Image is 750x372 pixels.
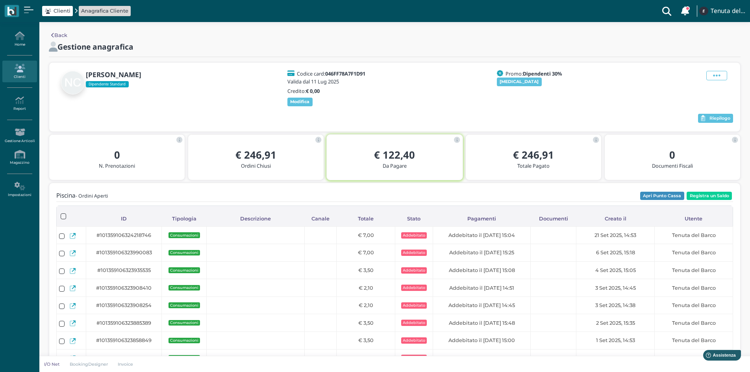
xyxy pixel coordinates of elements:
[23,6,52,12] span: Assistenza
[709,116,730,121] span: Riepilogo
[207,211,305,226] div: Descrizione
[595,302,635,309] span: 3 Set 2025, 14:38
[336,211,395,226] div: Totale
[401,232,427,239] span: Addebitato
[194,163,317,168] h5: Ordini Chiusi
[401,320,427,326] span: Addebitato
[596,319,635,327] span: 2 Set 2025, 15:35
[44,361,60,367] p: I/O Net
[169,285,200,291] span: Consumazioni
[51,31,67,39] a: Back
[2,93,37,115] a: Report
[325,70,365,77] b: 046FF78A7F1D91
[672,302,716,309] span: Tenuta del Barco
[672,267,716,274] span: Tenuta del Barco
[672,284,716,292] span: Tenuta del Barco
[169,302,200,308] span: Consumazioni
[2,28,37,50] a: Home
[611,163,734,168] h5: Documenti Fiscali
[672,231,716,239] span: Tenuta del Barco
[358,337,374,344] span: € 3,50
[640,192,684,200] button: Apri Punto Cassa
[576,211,655,226] div: Creato il
[45,7,70,15] a: Clienti
[57,43,133,51] h2: Gestione anagrafica
[2,147,37,168] a: Magazzino
[306,87,320,94] b: € 0,00
[287,88,370,94] h5: Credito:
[358,249,374,256] span: € 7,00
[401,302,427,309] span: Addebitato
[531,211,576,226] div: Documenti
[114,148,120,162] b: 0
[235,148,276,162] b: € 246,91
[169,320,200,326] span: Consumazioni
[595,284,636,292] span: 3 Set 2025, 14:45
[65,361,113,367] a: BookingDesigner
[672,249,716,256] span: Tenuta del Barco
[2,179,37,200] a: Impostazioni
[81,7,128,15] a: Anagrafica Cliente
[86,70,141,79] b: [PERSON_NAME]
[594,231,636,239] span: 21 Set 2025, 14:53
[358,319,374,327] span: € 3,50
[287,79,370,84] h5: Valida dal 11 Lug 2025
[596,249,635,256] span: 6 Set 2025, 15:18
[297,71,365,76] h5: Codice card:
[54,7,70,15] span: Clienti
[61,71,85,94] img: NICO CARAGNANO
[449,249,514,256] span: Addebitato il [DATE] 15:25
[96,354,152,362] span: #101359106323858427
[96,319,151,327] span: #101359106323885389
[448,337,515,344] span: Addebitato il [DATE] 15:00
[97,267,151,274] span: #101359106323935535
[96,337,152,344] span: #101359106323858849
[401,285,427,291] span: Addebitato
[672,319,716,327] span: Tenuta del Barco
[449,319,515,327] span: Addebitato il [DATE] 15:48
[290,99,309,104] b: Modifica
[2,61,37,82] a: Clienti
[687,192,732,200] button: Registra un Saldo
[711,8,745,15] h4: Tenuta del Barco
[113,361,139,367] a: Invoice
[162,211,207,226] div: Tipologia
[595,267,636,274] span: 4 Set 2025, 15:05
[655,211,733,226] div: Utente
[169,355,200,361] span: Consumazioni
[513,148,554,162] b: € 246,91
[472,163,595,168] h5: Totale Pagato
[500,79,539,84] b: [MEDICAL_DATA]
[56,192,108,199] h4: Piscina
[699,7,708,15] img: ...
[86,81,129,87] span: Dipendente Standard
[2,125,37,146] a: Gestione Articoli
[374,148,415,162] b: € 122,40
[56,163,178,168] h5: N. Prenotazioni
[506,71,562,76] h5: Promo:
[333,163,456,168] h5: Da Pagare
[401,337,427,344] span: Addebitato
[395,211,433,226] div: Stato
[169,232,200,238] span: Consumazioni
[672,337,716,344] span: Tenuta del Barco
[448,354,515,362] span: Addebitato il [DATE] 14:50
[433,211,531,226] div: Pagamenti
[401,250,427,256] span: Addebitato
[448,302,515,309] span: Addebitato il [DATE] 14:45
[96,284,152,292] span: #101359106323908410
[523,70,562,77] b: Dipendenti 30%
[669,148,675,162] b: 0
[401,355,427,361] span: Addebitato
[358,231,374,239] span: € 7,00
[359,284,373,292] span: € 2,10
[96,302,152,309] span: #101359106323908254
[448,231,515,239] span: Addebitato il [DATE] 15:04
[401,267,427,274] span: Addebitato
[76,192,108,199] small: - Ordini Aperti
[304,211,336,226] div: Canale
[169,267,200,273] span: Consumazioni
[86,211,162,226] div: ID
[169,250,200,255] span: Consumazioni
[672,354,716,362] span: Tenuta del Barco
